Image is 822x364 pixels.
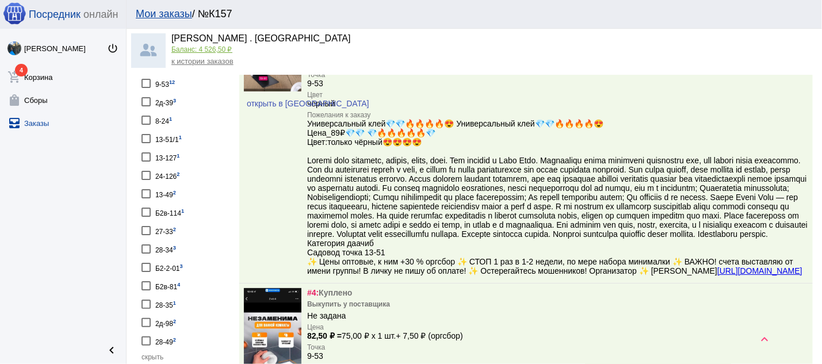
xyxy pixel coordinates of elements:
span: открыть в [GEOGRAPHIC_DATA] [247,99,369,108]
small: 2 [177,171,179,177]
div: Универсальный клей💎💎🔥🔥🔥🔥😍 Универсальный клей💎💎🔥🔥🔥🔥😍 Цена_89₽💎💎 💎🔥🔥🔥🔥🔥💎 Цвет:только чёрный😍😍😍😍 Lor... [307,119,808,275]
small: 3 [173,245,176,251]
div: 28-49 [155,333,176,348]
div: 9-53 [307,351,325,361]
div: 75,00 ₽ x 1 шт. + 7,50 ₽ (оргсбор) [307,331,463,340]
small: 2 [173,337,176,343]
div: 24-126 [155,167,179,183]
mat-icon: shopping_bag [7,93,21,107]
small: 1 [181,208,184,214]
img: community_200.png [131,33,166,68]
a: Мои заказы [136,8,192,20]
label: Точка [307,71,325,79]
a: открыть в [GEOGRAPHIC_DATA] [244,93,372,114]
label: Пожелания к заказу [307,111,808,119]
div: 9-53 [307,79,325,88]
span: скрыть [142,353,163,361]
img: apple-icon-60x60.png [3,2,26,25]
a: [URL][DOMAIN_NAME] [717,266,802,275]
span: #4: [307,288,319,297]
div: 8-24 [155,112,172,128]
mat-icon: power_settings_new [107,43,118,54]
small: 2 [173,227,176,232]
small: 2 [173,319,176,324]
small: 3 [173,98,176,104]
small: 1 [173,300,176,306]
label: Цена [307,323,463,331]
div: 27-33 [155,223,176,238]
small: 1 [169,116,172,122]
div: 13-127 [155,149,179,164]
label: Точка [307,343,325,351]
small: 1 [179,135,182,140]
div: / №К157 [136,8,801,20]
mat-icon: all_inbox [7,116,21,130]
div: 28-35 [155,296,176,312]
div: 13-51/1 [155,131,182,146]
small: 1 [177,153,179,159]
div: 2д-39 [155,94,176,109]
img: YV7H7BcZRG1VT6WOa98Raj_l4iNv0isz3E1mt2TfuFZBzpPiMwqlQUCSKvQj5Pyya6uA4U-VAZzfiOpgD-JFQrq3.jpg [7,41,21,55]
small: 12 [169,79,175,85]
span: Посредник [29,9,81,21]
mat-icon: chevron_left [105,343,118,357]
div: Б2в-114 [155,204,184,220]
div: 9-53 [155,75,175,91]
div: [PERSON_NAME] [24,44,107,53]
small: 3 [180,263,183,269]
span: Куплено [319,288,352,297]
span: онлайн [83,9,118,21]
div: 28-34 [155,241,176,256]
div: 2д-98 [155,315,176,330]
div: Б2-2-01 [155,259,183,275]
mat-icon: keyboard_arrow_up [758,332,771,346]
div: 13-49 [155,186,176,201]
div: Б2в-81 [155,278,180,293]
b: 82,50 ₽ = [307,331,342,340]
mat-icon: add_shopping_cart [7,70,21,84]
a: Баланс: 4 526,50 ₽ [171,45,232,53]
div: [PERSON_NAME] . [GEOGRAPHIC_DATA] [171,33,350,45]
small: 4 [177,282,180,288]
small: 2 [173,190,176,196]
label: Цвет [307,91,335,99]
div: Не задана [307,311,346,320]
a: к истории заказов [171,57,234,66]
div: Выкупить у поставщика [307,300,390,308]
